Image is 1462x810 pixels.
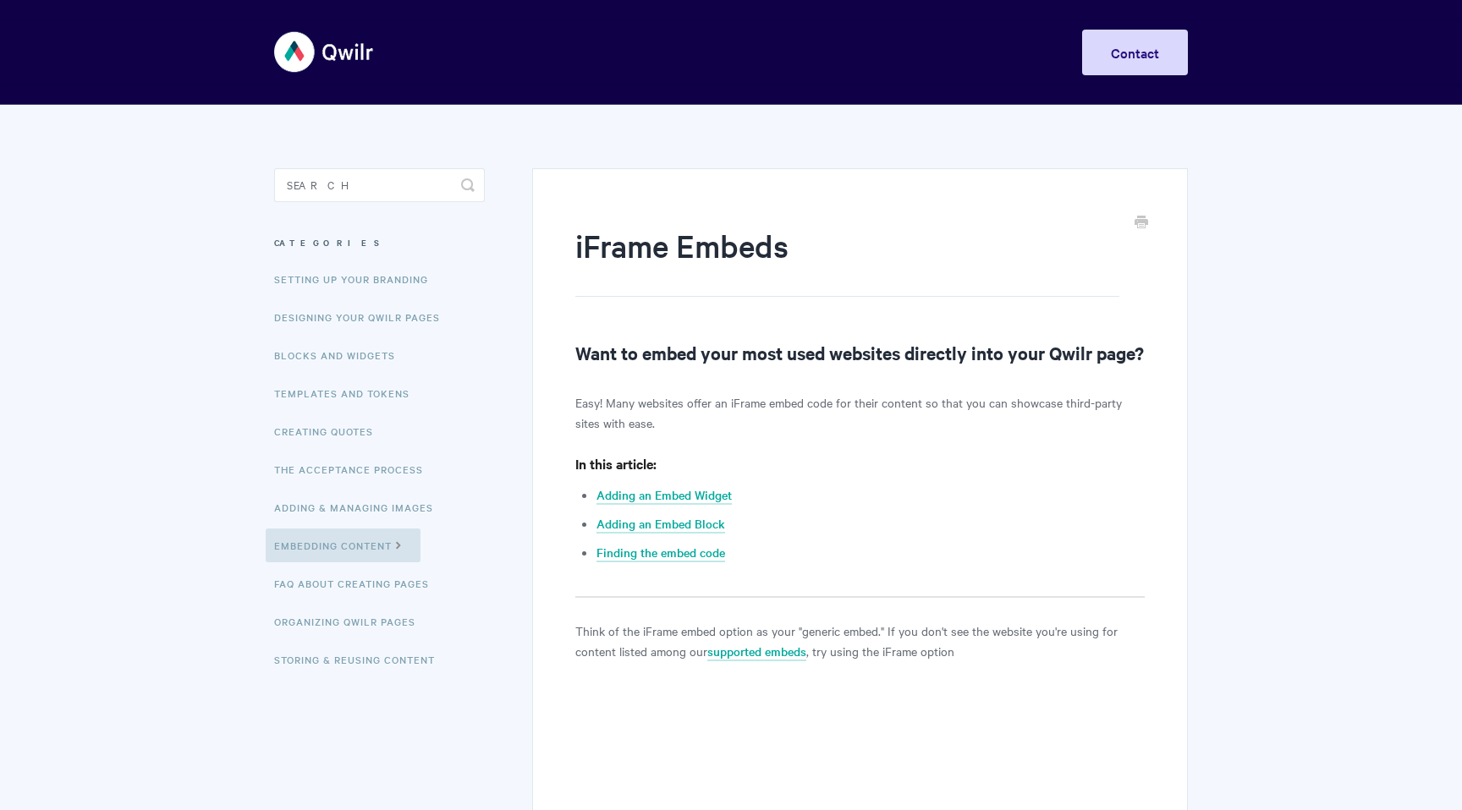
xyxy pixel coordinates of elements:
[274,300,453,334] a: Designing Your Qwilr Pages
[575,339,1145,366] h2: Want to embed your most used websites directly into your Qwilr page?
[596,486,732,505] a: Adding an Embed Widget
[266,528,420,562] a: Embedding Content
[575,392,1145,433] p: Easy! Many websites offer an iFrame embed code for their content so that you can showcase third-p...
[274,338,408,372] a: Blocks and Widgets
[274,20,375,84] img: Qwilr Help Center
[274,452,436,486] a: The Acceptance Process
[274,566,442,600] a: FAQ About Creating Pages
[1135,214,1148,233] a: Print this Article
[274,605,428,638] a: Organizing Qwilr Pages
[1082,30,1188,75] a: Contact
[596,544,725,562] a: Finding the embed code
[575,224,1119,297] h1: iFrame Embeds
[274,262,441,296] a: Setting up your Branding
[596,515,725,534] a: Adding an Embed Block
[274,168,485,202] input: Search
[575,621,1145,661] p: Think of the iFrame embed option as your "generic embed." If you don't see the website you're usi...
[274,376,422,410] a: Templates and Tokens
[575,454,657,473] strong: In this article:
[274,227,485,258] h3: Categories
[274,414,386,448] a: Creating Quotes
[274,490,446,524] a: Adding & Managing Images
[274,643,448,676] a: Storing & Reusing Content
[707,643,806,661] a: supported embeds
